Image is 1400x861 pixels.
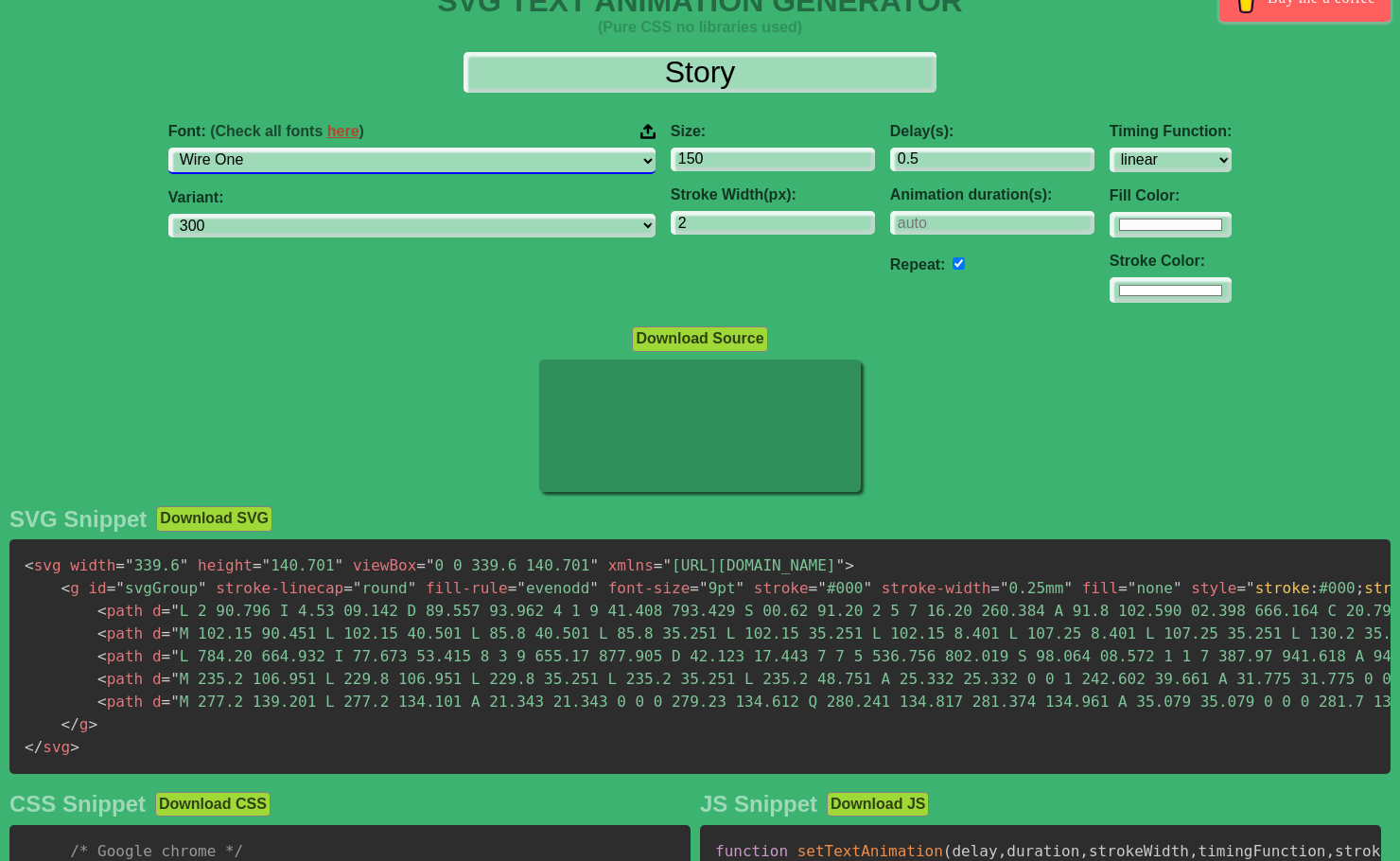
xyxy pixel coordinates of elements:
[70,738,79,756] span: >
[253,556,262,574] span: =
[990,579,1073,597] span: 0.25mm
[88,715,97,733] span: >
[882,579,991,597] span: stroke-width
[1110,123,1232,140] label: Timing Function:
[97,647,143,665] span: path
[9,791,146,817] h2: CSS Snippet
[152,693,162,711] span: d
[353,556,416,574] span: viewBox
[155,792,271,817] button: Download CSS
[97,647,107,665] span: <
[890,256,946,272] label: Repeat:
[671,148,875,171] input: 100
[107,579,116,597] span: =
[817,579,827,597] span: "
[61,715,79,733] span: </
[890,148,1094,171] input: 0.1s
[408,579,417,597] span: "
[97,693,107,711] span: <
[809,579,872,597] span: #000
[343,579,416,597] span: round
[152,602,162,620] span: d
[152,670,162,688] span: d
[671,123,875,140] label: Size:
[97,693,143,711] span: path
[1189,842,1199,860] span: ,
[97,602,143,620] span: path
[754,579,809,597] span: stroke
[426,556,435,574] span: "
[1310,579,1320,597] span: :
[426,579,508,597] span: fill-rule
[1191,579,1236,597] span: style
[589,556,599,574] span: "
[690,579,699,597] span: =
[1000,579,1009,597] span: "
[25,738,43,756] span: </
[70,842,243,860] span: /* Google chrome */
[115,556,188,574] span: 339.6
[836,556,846,574] span: "
[61,579,79,597] span: g
[998,842,1007,860] span: ,
[335,556,344,574] span: "
[1173,579,1182,597] span: "
[97,624,143,642] span: path
[416,556,599,574] span: 0 0 339.6 140.701
[216,579,343,597] span: stroke-linecap
[1128,579,1137,597] span: "
[508,579,599,597] span: evenodd
[61,579,71,597] span: <
[797,842,943,860] span: setTextAnimation
[97,624,107,642] span: <
[253,556,343,574] span: 140.701
[180,556,189,574] span: "
[162,602,171,620] span: =
[736,579,745,597] span: "
[70,556,115,574] span: width
[198,556,253,574] span: height
[699,579,709,597] span: "
[416,556,426,574] span: =
[88,579,106,597] span: id
[170,624,180,642] span: "
[827,792,929,817] button: Download JS
[1118,579,1128,597] span: =
[343,579,353,597] span: =
[210,123,364,139] span: (Check all fonts )
[162,693,171,711] span: =
[1118,579,1181,597] span: none
[608,556,654,574] span: xmlns
[890,211,1094,235] input: auto
[464,52,936,93] input: Input Text Here
[198,579,207,597] span: "
[162,647,171,665] span: =
[700,791,817,817] h2: JS Snippet
[1063,579,1073,597] span: "
[1356,579,1365,597] span: ;
[1110,253,1232,270] label: Stroke Color:
[97,602,107,620] span: <
[170,647,180,665] span: "
[168,189,656,206] label: Variant:
[632,326,767,351] button: Download Source
[943,842,953,860] span: (
[262,556,271,574] span: "
[162,624,171,642] span: =
[327,123,359,139] a: here
[1110,187,1232,204] label: Fill Color:
[152,647,162,665] span: d
[671,186,875,203] label: Stroke Width(px):
[168,123,364,140] span: Font:
[25,556,61,574] span: svg
[690,579,744,597] span: 9pt
[662,556,672,574] span: "
[990,579,1000,597] span: =
[170,693,180,711] span: "
[156,506,272,531] button: Download SVG
[1325,842,1335,860] span: ,
[608,579,691,597] span: font-size
[508,579,517,597] span: =
[25,556,34,574] span: <
[863,579,872,597] span: "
